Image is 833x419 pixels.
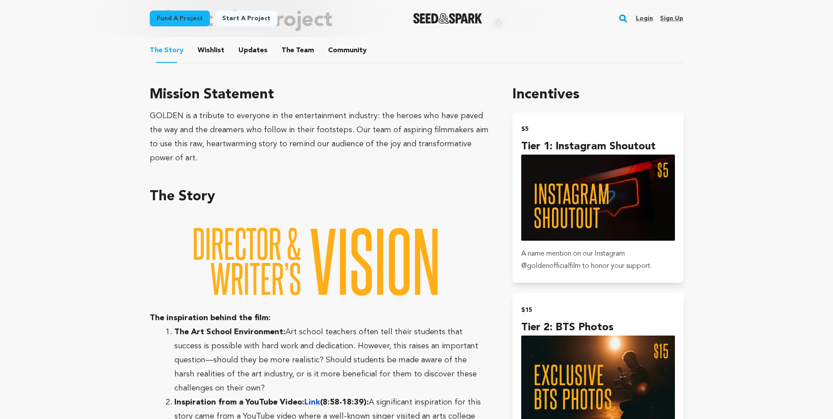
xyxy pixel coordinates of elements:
[521,248,674,272] p: A name mention on our Instagram @goldenofficialfilm to honor your support.
[215,11,278,26] a: Start a project
[413,13,482,24] a: Seed&Spark Homepage
[174,328,285,336] strong: The Art School Environment:
[320,398,369,406] strong: (8:58-18:39):
[636,11,653,25] a: Login
[521,304,674,316] h2: $15
[150,186,492,207] h3: The Story
[304,398,320,406] a: Link
[521,320,674,336] h4: Tier 2: BTS Photos
[174,328,478,392] span: Art school teachers often tell their students that success is possible with hard work and dedicat...
[150,225,492,297] img: 1744452130-director%20vision%20clear.png
[150,109,492,165] div: GOLDEN is a tribute to everyone in the entertainment industry: the heroes who have paved the way ...
[328,45,367,56] span: Community
[238,45,267,56] span: Updates
[413,13,482,24] img: Seed&Spark Logo Dark Mode
[150,11,210,26] a: Fund a project
[281,45,294,56] span: The
[281,45,314,56] span: Team
[150,84,492,105] h3: Mission Statement
[174,398,304,406] strong: Inspiration from a YouTube Video:
[521,123,674,135] h2: $5
[150,45,162,56] span: The
[512,84,683,105] h1: Incentives
[521,139,674,155] h4: Tier 1: Instagram Shoutout
[521,155,674,241] img: incentive
[150,314,270,322] strong: The inspiration behind the film:
[660,11,683,25] a: Sign up
[150,45,184,56] span: Story
[512,112,683,283] button: $5 Tier 1: Instagram Shoutout incentive A name mention on our Instagram @goldenofficialfilm to ho...
[198,45,224,56] span: Wishlist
